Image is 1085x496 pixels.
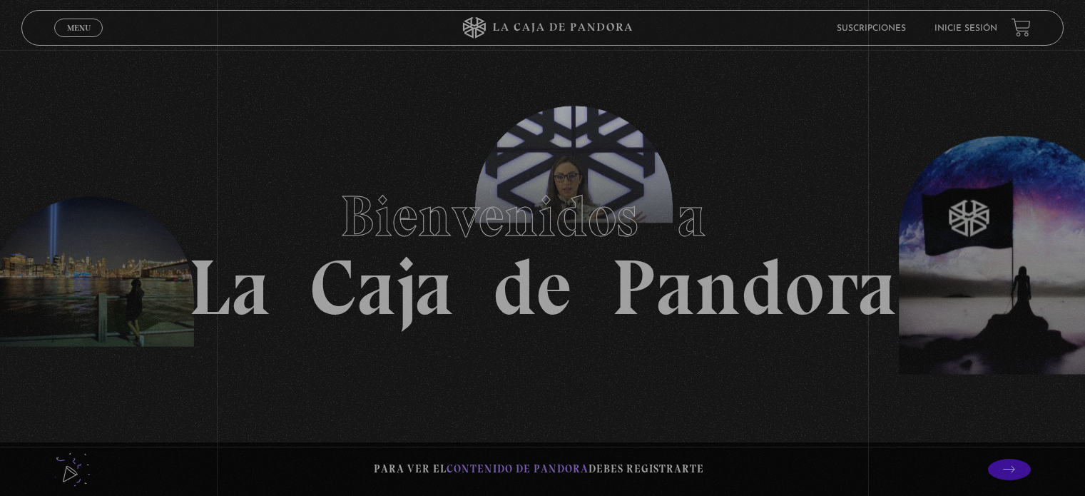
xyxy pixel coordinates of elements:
[934,24,997,33] a: Inicie sesión
[447,462,589,475] span: contenido de Pandora
[62,36,96,46] span: Cerrar
[340,182,745,250] span: Bienvenidos a
[188,170,897,327] h1: La Caja de Pandora
[1012,18,1031,37] a: View your shopping cart
[67,24,91,32] span: Menu
[374,460,704,479] p: Para ver el debes registrarte
[837,24,906,33] a: Suscripciones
